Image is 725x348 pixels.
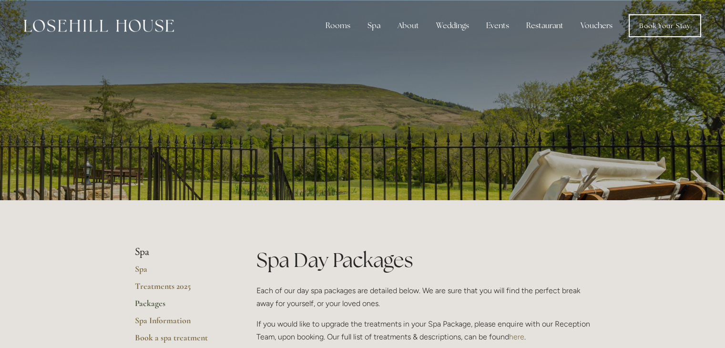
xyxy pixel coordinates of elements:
[135,315,226,332] a: Spa Information
[360,16,388,35] div: Spa
[519,16,571,35] div: Restaurant
[629,14,701,37] a: Book Your Stay
[256,246,591,274] h1: Spa Day Packages
[135,264,226,281] a: Spa
[479,16,517,35] div: Events
[509,332,524,341] a: here
[135,298,226,315] a: Packages
[256,317,591,343] p: If you would like to upgrade the treatments in your Spa Package, please enquire with our Receptio...
[135,281,226,298] a: Treatments 2025
[429,16,477,35] div: Weddings
[24,20,174,32] img: Losehill House
[573,16,620,35] a: Vouchers
[135,246,226,258] li: Spa
[390,16,427,35] div: About
[256,284,591,310] p: Each of our day spa packages are detailed below. We are sure that you will find the perfect break...
[318,16,358,35] div: Rooms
